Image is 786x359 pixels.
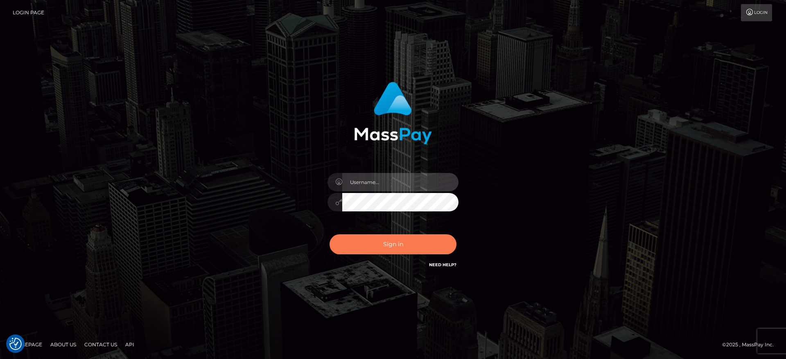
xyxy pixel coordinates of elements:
a: Need Help? [429,262,456,267]
img: MassPay Login [354,82,432,144]
a: About Us [47,338,79,351]
img: Revisit consent button [9,338,22,350]
button: Consent Preferences [9,338,22,350]
input: Username... [342,173,458,191]
a: API [122,338,138,351]
a: Login Page [13,4,44,21]
a: Login [741,4,772,21]
button: Sign in [330,234,456,254]
a: Contact Us [81,338,120,351]
a: Homepage [9,338,45,351]
div: © 2025 , MassPay Inc. [722,340,780,349]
